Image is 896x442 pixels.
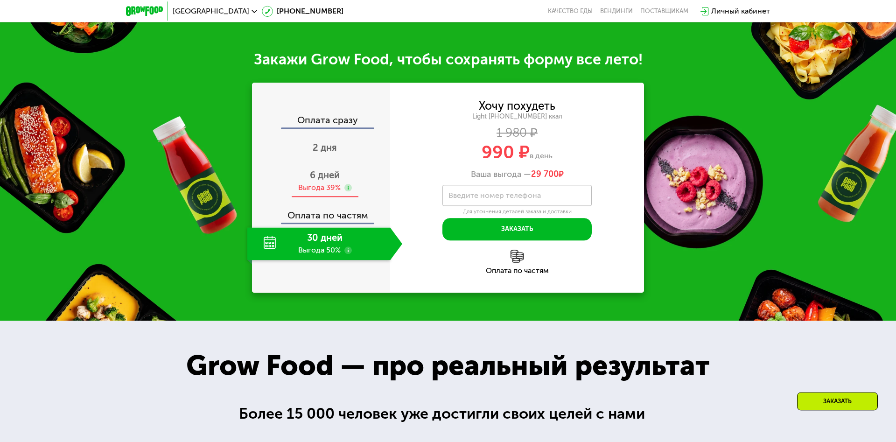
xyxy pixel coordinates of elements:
label: Введите номер телефона [448,193,541,198]
div: Хочу похудеть [479,101,555,111]
div: Light [PHONE_NUMBER] ккал [390,112,644,121]
div: Более 15 000 человек уже достигли своих целей с нами [239,402,657,426]
div: Ваша выгода — [390,169,644,180]
button: Заказать [442,218,592,240]
a: [PHONE_NUMBER] [262,6,343,17]
div: Для уточнения деталей заказа и доставки [442,208,592,216]
div: Выгода 39% [298,182,341,193]
div: Оплата по частям [390,267,644,274]
div: Оплата сразу [253,115,390,127]
span: 29 700 [531,169,559,179]
span: [GEOGRAPHIC_DATA] [173,7,249,15]
div: поставщикам [640,7,688,15]
a: Качество еды [548,7,593,15]
div: Оплата по частям [253,201,390,223]
div: Заказать [797,392,878,410]
div: Личный кабинет [711,6,770,17]
span: ₽ [531,169,564,180]
span: 6 дней [310,169,340,181]
a: Вендинги [600,7,633,15]
span: в день [530,151,553,160]
span: 2 дня [313,142,337,153]
div: 1 980 ₽ [390,128,644,138]
div: Grow Food — про реальный результат [166,344,730,386]
span: 990 ₽ [482,141,530,163]
img: l6xcnZfty9opOoJh.png [511,250,524,263]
